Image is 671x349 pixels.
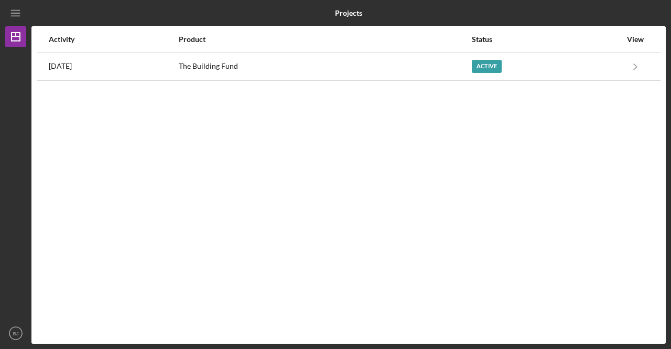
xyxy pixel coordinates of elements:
div: The Building Fund [179,54,471,80]
div: Activity [49,35,178,44]
div: Status [472,35,621,44]
div: Product [179,35,471,44]
div: View [622,35,648,44]
b: Projects [335,9,362,17]
time: 2025-08-12 13:55 [49,62,72,70]
div: Active [472,60,502,73]
text: BJ [13,331,18,336]
button: BJ [5,323,26,344]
